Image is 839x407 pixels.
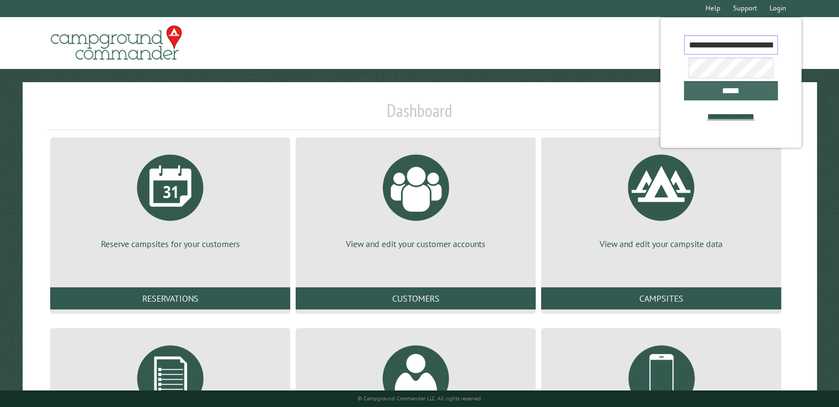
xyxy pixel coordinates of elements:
a: View and edit your campsite data [554,146,768,250]
small: © Campground Commander LLC. All rights reserved. [357,395,482,402]
a: Customers [296,287,536,309]
img: Campground Commander [47,22,185,65]
p: View and edit your customer accounts [309,238,522,250]
a: Campsites [541,287,781,309]
a: View and edit your customer accounts [309,146,522,250]
p: View and edit your campsite data [554,238,768,250]
a: Reservations [50,287,290,309]
p: Reserve campsites for your customers [63,238,277,250]
h1: Dashboard [47,100,792,130]
a: Reserve campsites for your customers [63,146,277,250]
